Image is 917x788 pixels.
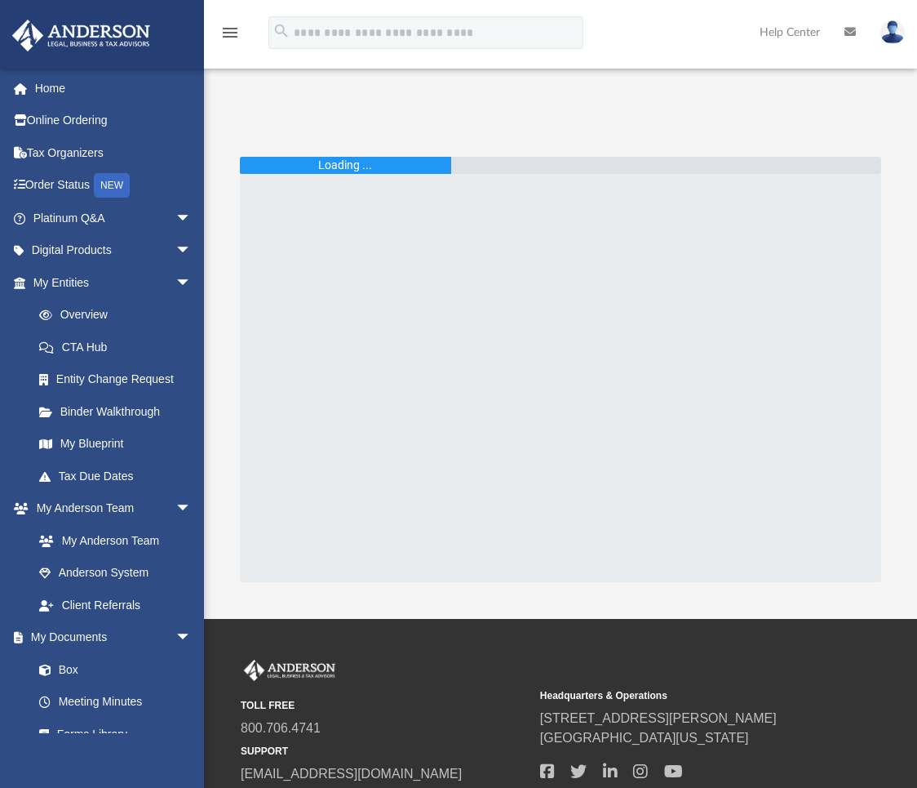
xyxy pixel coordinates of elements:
[241,660,339,681] img: Anderson Advisors Platinum Portal
[241,767,462,781] a: [EMAIL_ADDRESS][DOMAIN_NAME]
[23,299,216,332] a: Overview
[23,331,216,363] a: CTA Hub
[318,157,372,174] div: Loading ...
[11,621,208,654] a: My Documentsarrow_drop_down
[94,173,130,198] div: NEW
[23,460,216,492] a: Tax Due Dates
[11,136,216,169] a: Tax Organizers
[175,202,208,235] span: arrow_drop_down
[220,31,240,42] a: menu
[241,721,321,735] a: 800.706.4741
[540,731,749,745] a: [GEOGRAPHIC_DATA][US_STATE]
[23,395,216,428] a: Binder Walkthrough
[241,744,529,759] small: SUPPORT
[175,621,208,655] span: arrow_drop_down
[11,105,216,137] a: Online Ordering
[272,22,290,40] i: search
[11,202,216,234] a: Platinum Q&Aarrow_drop_down
[7,20,155,51] img: Anderson Advisors Platinum Portal
[540,688,828,703] small: Headquarters & Operations
[23,718,200,750] a: Forms Library
[11,234,216,267] a: Digital Productsarrow_drop_down
[175,492,208,526] span: arrow_drop_down
[220,23,240,42] i: menu
[11,169,216,203] a: Order StatusNEW
[175,234,208,268] span: arrow_drop_down
[540,711,777,725] a: [STREET_ADDRESS][PERSON_NAME]
[241,698,529,713] small: TOLL FREE
[175,266,208,300] span: arrow_drop_down
[23,557,208,590] a: Anderson System
[23,428,208,461] a: My Blueprint
[23,589,208,621] a: Client Referrals
[11,492,208,525] a: My Anderson Teamarrow_drop_down
[23,653,200,686] a: Box
[23,524,200,557] a: My Anderson Team
[23,686,208,719] a: Meeting Minutes
[11,72,216,105] a: Home
[23,363,216,396] a: Entity Change Request
[880,20,905,44] img: User Pic
[11,266,216,299] a: My Entitiesarrow_drop_down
